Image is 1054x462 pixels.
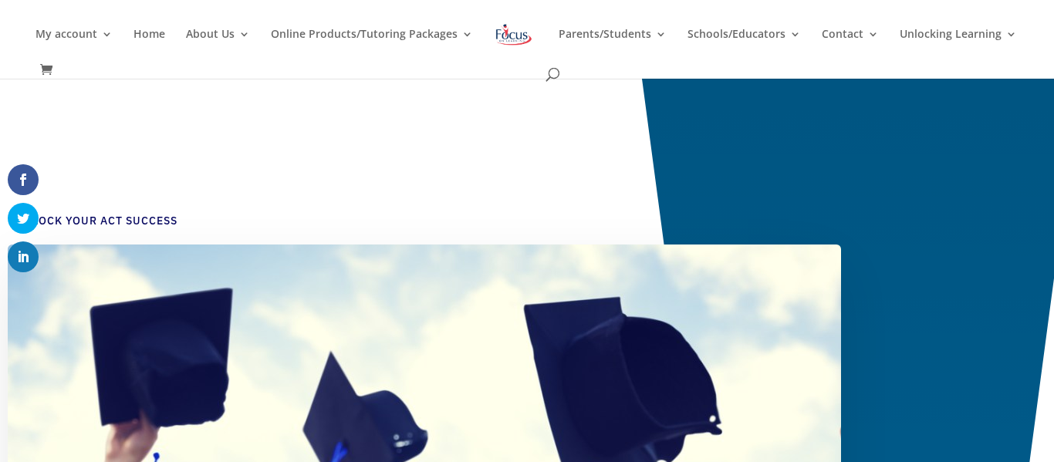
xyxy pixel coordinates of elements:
a: My account [35,29,113,65]
a: Parents/Students [559,29,667,65]
a: Schools/Educators [687,29,801,65]
a: Home [133,29,165,65]
a: Unlocking Learning [900,29,1017,65]
img: Focus on Learning [494,21,534,49]
a: About Us [186,29,250,65]
a: Contact [822,29,879,65]
a: Online Products/Tutoring Packages [271,29,473,65]
h4: Unlock Your ACT Success [15,214,818,237]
